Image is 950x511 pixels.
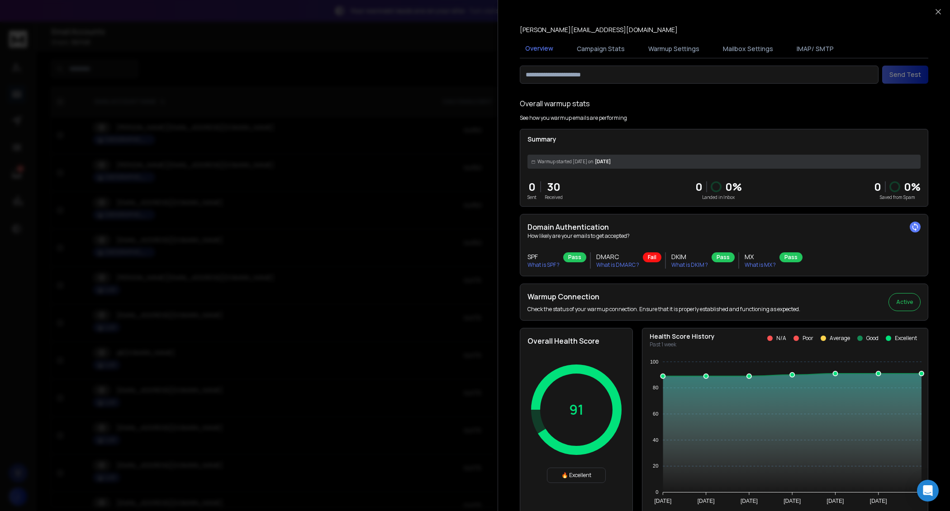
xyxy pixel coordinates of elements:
p: 30 [545,180,563,194]
p: Past 1 week [650,341,715,348]
p: N/A [776,335,786,342]
tspan: [DATE] [654,498,671,504]
tspan: 100 [650,359,658,364]
p: See how you warmup emails are performing [520,114,627,122]
div: Fail [643,252,661,262]
p: 0 % [904,180,921,194]
h3: SPF [527,252,560,261]
h2: Domain Authentication [527,222,921,232]
p: What is DKIM ? [671,261,708,269]
p: Landed in Inbox [695,194,742,201]
span: Warmup started [DATE] on [537,158,593,165]
p: Good [866,335,879,342]
div: Pass [563,252,586,262]
p: 0 [527,180,537,194]
button: Campaign Stats [571,39,630,59]
button: IMAP/ SMTP [791,39,839,59]
button: Mailbox Settings [717,39,779,59]
p: Average [830,335,850,342]
p: 0 % [725,180,742,194]
h3: DKIM [671,252,708,261]
tspan: [DATE] [827,498,844,504]
p: Poor [803,335,813,342]
p: Excellent [895,335,917,342]
p: Summary [527,135,921,144]
button: Active [888,293,921,311]
p: What is MX ? [745,261,776,269]
tspan: 40 [653,437,658,443]
tspan: 0 [655,489,658,495]
p: How likely are your emails to get accepted? [527,232,921,240]
strong: 0 [874,179,881,194]
p: Check the status of your warmup connection. Ensure that it is properly established and functionin... [527,306,800,313]
p: Saved from Spam [874,194,921,201]
div: Pass [779,252,803,262]
p: Received [545,194,563,201]
div: 🔥 Excellent [547,468,606,483]
button: Warmup Settings [643,39,705,59]
p: 0 [695,180,703,194]
tspan: [DATE] [698,498,715,504]
h3: MX [745,252,776,261]
div: Pass [712,252,735,262]
p: Sent [527,194,537,201]
div: [DATE] [527,155,921,169]
tspan: [DATE] [870,498,887,504]
tspan: [DATE] [784,498,801,504]
h1: Overall warmup stats [520,98,590,109]
p: Health Score History [650,332,715,341]
tspan: 20 [653,463,658,468]
tspan: 80 [653,385,658,390]
p: What is DMARC ? [596,261,639,269]
tspan: 60 [653,411,658,416]
p: What is SPF ? [527,261,560,269]
tspan: [DATE] [741,498,758,504]
div: Open Intercom Messenger [917,480,939,502]
button: Overview [520,38,559,59]
h2: Warmup Connection [527,291,800,302]
h3: DMARC [596,252,639,261]
p: [PERSON_NAME][EMAIL_ADDRESS][DOMAIN_NAME] [520,25,678,34]
p: 91 [569,402,584,418]
h2: Overall Health Score [527,336,625,346]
